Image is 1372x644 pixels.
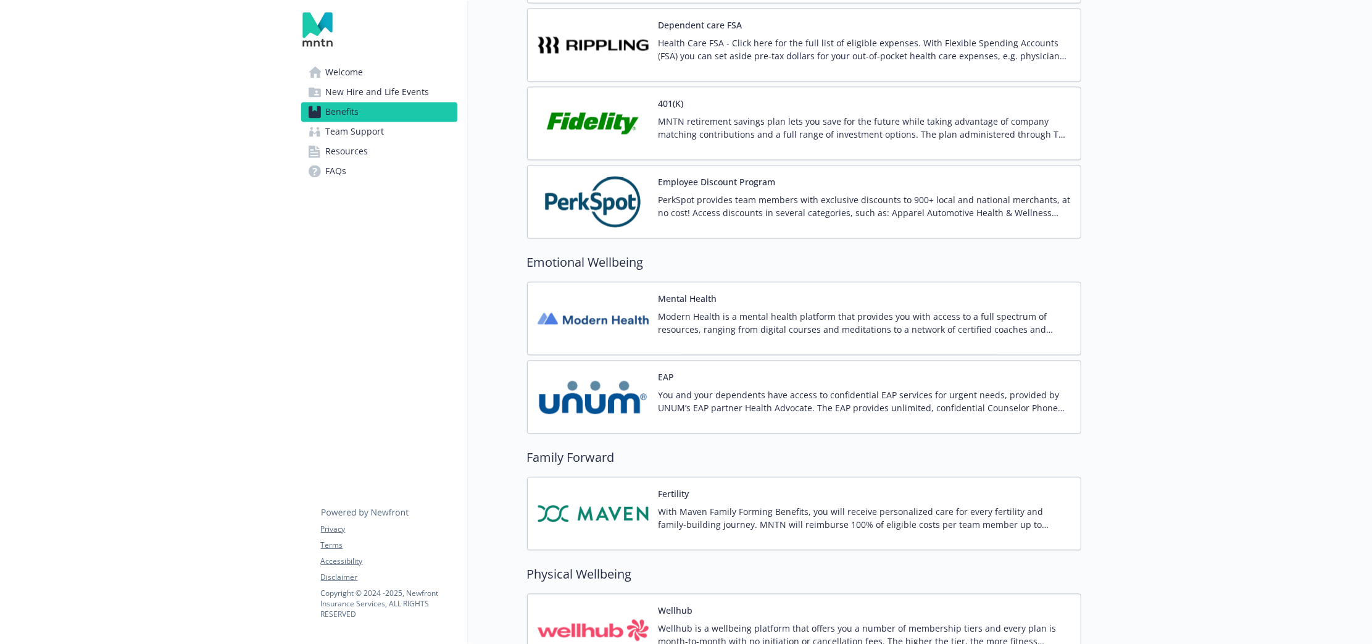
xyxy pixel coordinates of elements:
[659,487,689,500] button: Fertility
[301,122,457,141] a: Team Support
[659,505,1071,531] p: With Maven Family Forming Benefits, you will receive personalized care for every fertility and fa...
[659,175,776,188] button: Employee Discount Program
[301,161,457,181] a: FAQs
[659,370,675,383] button: EAP
[301,141,457,161] a: Resources
[527,448,1081,467] h2: Family Forward
[326,122,385,141] span: Team Support
[301,62,457,82] a: Welcome
[326,141,368,161] span: Resources
[659,19,742,31] button: Dependent care FSA
[659,97,684,110] button: 401(K)
[321,540,457,551] a: Terms
[659,604,693,617] button: Wellhub
[326,102,359,122] span: Benefits
[538,370,649,423] img: UNUM carrier logo
[326,161,347,181] span: FAQs
[538,487,649,540] img: Maven carrier logo
[659,193,1071,219] p: PerkSpot provides team members with exclusive discounts to 900+ local and national merchants, at ...
[527,565,1081,583] h2: Physical Wellbeing
[538,97,649,149] img: Fidelity Investments carrier logo
[321,556,457,567] a: Accessibility
[659,388,1071,414] p: You and your dependents have access to confidential EAP services for urgent needs, provided by UN...
[538,19,649,71] img: Rippling carrier logo
[659,36,1071,62] p: Health Care FSA - Click here for the full list of eligible expenses. With Flexible Spending Accou...
[659,115,1071,141] p: MNTN retirement savings plan lets you save for the future while taking advantage of company match...
[301,102,457,122] a: Benefits
[301,82,457,102] a: New Hire and Life Events
[321,588,457,619] p: Copyright © 2024 - 2025 , Newfront Insurance Services, ALL RIGHTS RESERVED
[538,292,649,345] img: Modern Health carrier logo
[326,62,364,82] span: Welcome
[326,82,430,102] span: New Hire and Life Events
[659,292,717,305] button: Mental Health
[321,524,457,535] a: Privacy
[659,310,1071,336] p: Modern Health is a mental health platform that provides you with access to a full spectrum of res...
[321,572,457,583] a: Disclaimer
[538,175,649,228] img: PerkSpot carrier logo
[527,253,1081,272] h2: Emotional Wellbeing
